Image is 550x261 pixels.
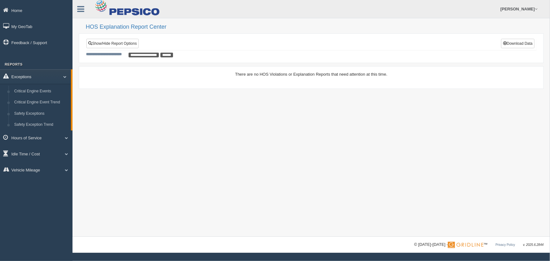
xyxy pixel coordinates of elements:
[86,71,536,77] div: There are no HOS Violations or Explanation Reports that need attention at this time.
[448,242,483,248] img: Gridline
[501,39,535,48] button: Download Data
[11,119,71,130] a: Safety Exception Trend
[11,86,71,97] a: Critical Engine Events
[11,108,71,119] a: Safety Exceptions
[86,24,544,30] h2: HOS Explanation Report Center
[523,243,544,246] span: v. 2025.6.2844
[495,243,515,246] a: Privacy Policy
[86,39,139,48] a: Show/Hide Report Options
[414,241,544,248] div: © [DATE]-[DATE] - ™
[11,97,71,108] a: Critical Engine Event Trend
